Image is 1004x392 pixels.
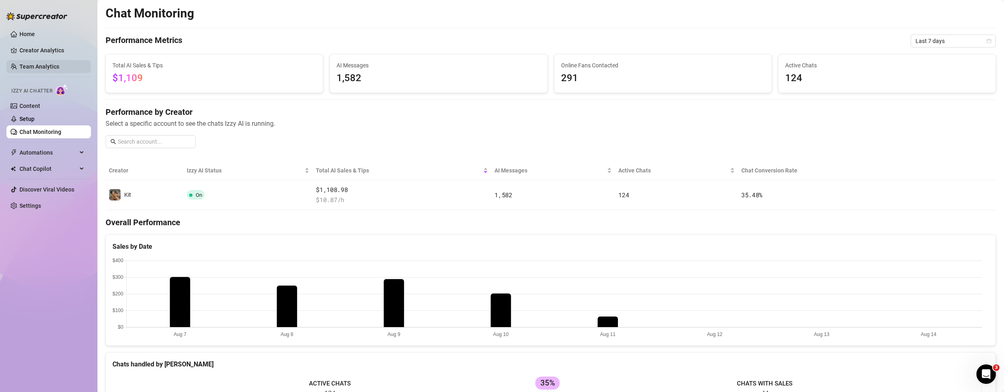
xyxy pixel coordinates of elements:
[112,72,143,84] span: $1,109
[915,35,991,47] span: Last 7 days
[19,186,74,193] a: Discover Viral Videos
[106,217,996,228] h4: Overall Performance
[19,146,77,159] span: Automations
[196,192,202,198] span: On
[313,161,491,180] th: Total AI Sales & Tips
[993,364,1000,371] span: 3
[19,162,77,175] span: Chat Copilot
[741,191,762,199] span: 35.48 %
[124,192,131,198] span: Kit
[6,12,67,20] img: logo-BBDzfeDw.svg
[112,61,316,70] span: Total AI Sales & Tips
[316,185,488,195] span: $1,108.98
[494,166,605,175] span: AI Messages
[618,166,728,175] span: Active Chats
[110,139,116,144] span: search
[337,71,540,86] span: 1,582
[19,63,59,70] a: Team Analytics
[19,31,35,37] a: Home
[615,161,738,180] th: Active Chats
[118,137,191,146] input: Search account...
[494,191,512,199] span: 1,582
[19,116,35,122] a: Setup
[785,71,989,86] span: 124
[19,103,40,109] a: Content
[738,161,907,180] th: Chat Conversion Rate
[11,87,52,95] span: Izzy AI Chatter
[187,166,303,175] span: Izzy AI Status
[106,118,996,129] span: Select a specific account to see the chats Izzy AI is running.
[987,39,991,43] span: calendar
[19,129,61,135] a: Chat Monitoring
[56,84,68,96] img: AI Chatter
[618,191,629,199] span: 124
[112,359,989,369] div: Chats handled by [PERSON_NAME]
[316,195,488,205] span: $ 10.87 /h
[491,161,615,180] th: AI Messages
[785,61,989,70] span: Active Chats
[106,161,184,180] th: Creator
[112,241,989,252] div: Sales by Date
[106,106,996,118] h4: Performance by Creator
[11,166,16,172] img: Chat Copilot
[184,161,313,180] th: Izzy AI Status
[19,202,41,209] a: Settings
[316,166,481,175] span: Total AI Sales & Tips
[561,61,765,70] span: Online Fans Contacted
[976,364,996,384] iframe: Intercom live chat
[337,61,540,70] span: AI Messages
[11,149,17,156] span: thunderbolt
[561,71,765,86] span: 291
[106,6,194,21] h2: Chat Monitoring
[109,189,121,200] img: Kit
[106,34,182,47] h4: Performance Metrics
[19,44,84,57] a: Creator Analytics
